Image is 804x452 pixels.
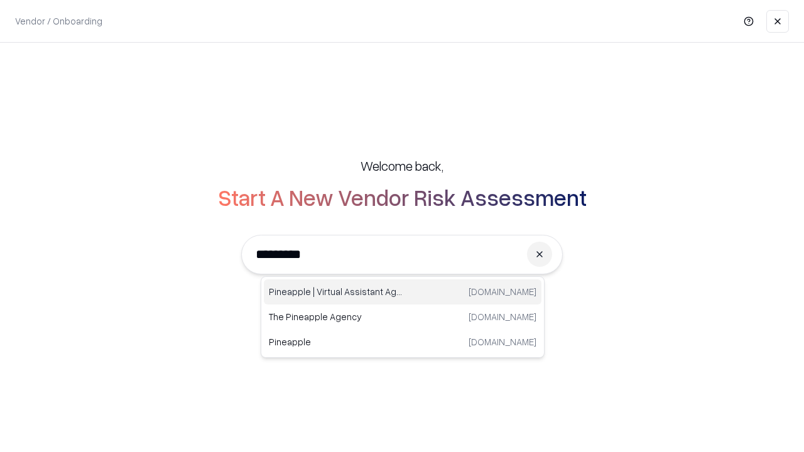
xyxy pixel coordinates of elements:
[269,335,403,348] p: Pineapple
[15,14,102,28] p: Vendor / Onboarding
[269,285,403,298] p: Pineapple | Virtual Assistant Agency
[361,157,443,175] h5: Welcome back,
[261,276,545,358] div: Suggestions
[469,285,536,298] p: [DOMAIN_NAME]
[218,185,587,210] h2: Start A New Vendor Risk Assessment
[469,310,536,323] p: [DOMAIN_NAME]
[469,335,536,348] p: [DOMAIN_NAME]
[269,310,403,323] p: The Pineapple Agency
